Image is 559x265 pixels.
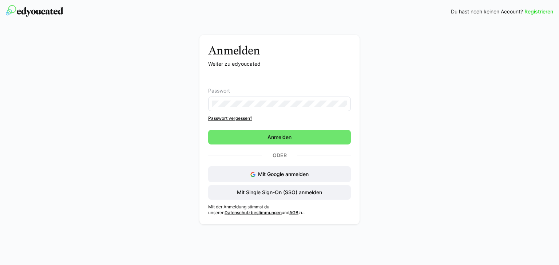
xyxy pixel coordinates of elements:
button: Anmelden [208,130,351,144]
span: Passwort [208,88,230,94]
span: Mit Single Sign-On (SSO) anmelden [236,189,323,196]
a: Datenschutzbestimmungen [225,210,282,215]
a: AGB [289,210,298,215]
span: Du hast noch keinen Account? [451,8,523,15]
button: Mit Single Sign-On (SSO) anmelden [208,185,351,200]
a: Registrieren [524,8,553,15]
button: Mit Google anmelden [208,166,351,182]
a: Passwort vergessen? [208,115,351,121]
p: Mit der Anmeldung stimmst du unseren und zu. [208,204,351,216]
img: edyoucated [6,5,63,17]
span: Mit Google anmelden [258,171,309,177]
h3: Anmelden [208,44,351,57]
p: Oder [262,150,297,160]
span: Anmelden [266,134,293,141]
p: Weiter zu edyoucated [208,60,351,68]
